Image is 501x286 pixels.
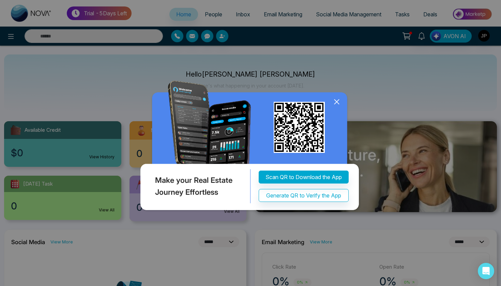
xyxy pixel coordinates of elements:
div: Make your Real Estate Journey Effortless [139,169,250,203]
img: QRModal [139,81,362,213]
img: qr_for_download_app.png [274,102,325,153]
div: Open Intercom Messenger [478,263,494,279]
button: Generate QR to Verify the App [259,189,349,202]
button: Scan QR to Download the App [259,171,349,184]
